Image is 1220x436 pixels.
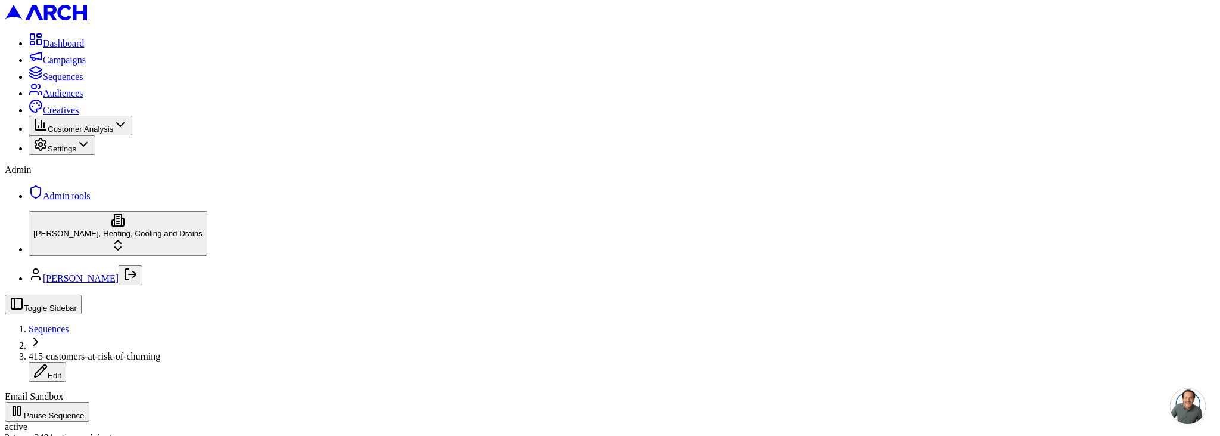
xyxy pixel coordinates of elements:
button: Toggle Sidebar [5,295,82,314]
span: Campaigns [43,55,86,65]
span: Toggle Sidebar [24,304,77,313]
span: Creatives [43,105,79,115]
a: Admin tools [29,191,91,201]
a: Sequences [29,324,69,334]
div: Admin [5,165,1215,175]
button: Customer Analysis [29,116,132,135]
a: Audiences [29,88,83,98]
span: Admin tools [43,191,91,201]
span: Customer Analysis [48,125,113,134]
a: [PERSON_NAME] [43,273,119,283]
a: Creatives [29,105,79,115]
a: Open chat [1170,388,1206,424]
a: Sequences [29,72,83,82]
span: [PERSON_NAME], Heating, Cooling and Drains [33,229,203,238]
a: Campaigns [29,55,86,65]
span: 415-customers-at-risk-of-churning [29,351,160,361]
span: Settings [48,144,76,153]
button: Edit [29,362,66,382]
span: Sequences [43,72,83,82]
nav: breadcrumb [5,324,1215,382]
button: Pause Sequence [5,402,89,422]
button: [PERSON_NAME], Heating, Cooling and Drains [29,211,207,256]
span: Audiences [43,88,83,98]
span: Edit [48,371,61,380]
button: Log out [119,265,142,285]
a: Dashboard [29,38,84,48]
div: active [5,422,1215,432]
button: Settings [29,135,95,155]
div: Email Sandbox [5,391,1215,402]
span: Dashboard [43,38,84,48]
